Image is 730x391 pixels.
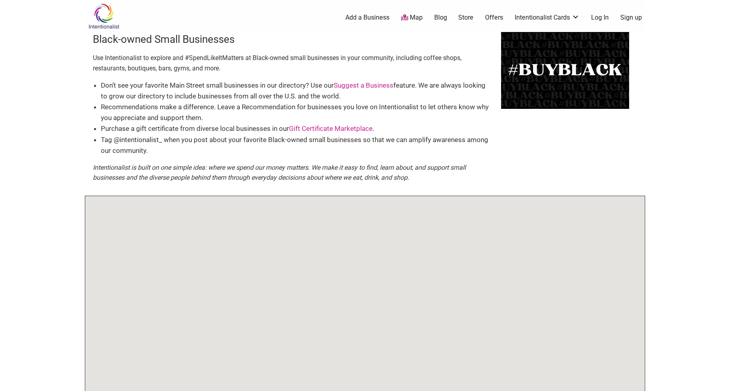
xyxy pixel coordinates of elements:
[458,13,473,22] a: Store
[93,32,493,46] h3: Black-owned Small Businesses
[101,80,493,102] li: Don’t see your favorite Main Street small businesses in our directory? Use our feature. We are al...
[620,13,642,22] a: Sign up
[515,13,580,22] a: Intentionalist Cards
[401,13,423,22] a: Map
[85,3,123,29] img: Intentionalist
[101,134,493,156] li: Tag @intentionalist_ when you post about your favorite Black-owned small businesses so that we ca...
[334,81,393,89] a: Suggest a Business
[93,164,466,182] em: Intentionalist is built on one simple idea: where we spend our money matters. We make it easy to ...
[289,124,373,132] a: Gift Certificate Marketplace
[101,102,493,123] li: Recommendations make a difference. Leave a Recommendation for businesses you love on Intentionali...
[93,53,493,73] p: Use Intentionalist to explore and #SpendLikeItMatters at Black-owned small businesses in your com...
[434,13,447,22] a: Blog
[345,13,389,22] a: Add a Business
[485,13,503,22] a: Offers
[101,123,493,134] li: Purchase a gift certificate from diverse local businesses in our .
[591,13,609,22] a: Log In
[501,32,629,109] img: BuyBlack-500x300-1.png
